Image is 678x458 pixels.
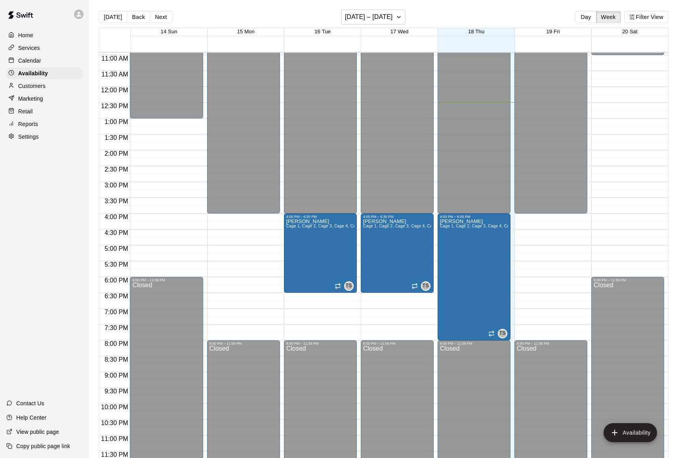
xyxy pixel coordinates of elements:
[286,215,354,219] div: 4:00 PM – 6:30 PM
[286,342,354,345] div: 8:00 PM – 11:59 PM
[286,224,364,228] span: Cage 1, Cage 2, Cage 3, Cage 4, Cage 5
[6,105,83,117] a: Retail
[103,356,130,363] span: 8:30 PM
[209,342,278,345] div: 8:00 PM – 11:59 PM
[99,11,127,23] button: [DATE]
[103,293,130,300] span: 6:30 PM
[423,282,429,290] span: TS
[18,69,48,77] p: Availability
[103,309,130,315] span: 7:00 PM
[103,118,130,125] span: 1:00 PM
[622,29,638,34] button: 20 Sat
[335,283,341,289] span: Recurring availability
[18,107,33,115] p: Retail
[103,372,130,379] span: 9:00 PM
[498,329,507,338] div: Thomas Scott
[103,261,130,268] span: 5:30 PM
[596,11,621,23] button: Week
[103,277,130,284] span: 6:00 PM
[103,198,130,204] span: 3:30 PM
[440,342,508,345] div: 8:00 PM – 11:59 PM
[103,214,130,220] span: 4:00 PM
[314,29,331,34] button: 16 Tue
[438,214,510,340] div: 4:00 PM – 8:00 PM: Available
[103,150,130,157] span: 2:00 PM
[6,42,83,54] div: Services
[390,29,409,34] span: 17 Wed
[411,283,418,289] span: Recurring availability
[344,281,354,291] div: Thomas Scott
[468,29,484,34] button: 18 Thu
[363,342,431,345] div: 8:00 PM – 11:59 PM
[6,55,83,67] a: Calendar
[624,11,668,23] button: Filter View
[99,420,130,426] span: 10:30 PM
[99,435,130,442] span: 11:00 PM
[103,388,130,395] span: 9:30 PM
[132,278,200,282] div: 6:00 PM – 11:59 PM
[361,214,434,293] div: 4:00 PM – 6:30 PM: Available
[440,224,518,228] span: Cage 1, Cage 2, Cage 3, Cage 4, Cage 5
[421,281,430,291] div: Thomas Scott
[499,330,506,338] span: TS
[575,11,596,23] button: Day
[99,451,130,458] span: 11:30 PM
[99,87,130,94] span: 12:00 PM
[18,133,39,141] p: Settings
[546,29,560,34] button: 19 Fri
[18,31,33,39] p: Home
[341,10,406,25] button: [DATE] – [DATE]
[6,67,83,79] a: Availability
[237,29,254,34] button: 15 Mon
[16,428,59,436] p: View public page
[284,214,357,293] div: 4:00 PM – 6:30 PM: Available
[103,245,130,252] span: 5:00 PM
[103,324,130,331] span: 7:30 PM
[103,182,130,189] span: 3:00 PM
[103,166,130,173] span: 2:30 PM
[99,404,130,410] span: 10:00 PM
[6,80,83,92] a: Customers
[18,44,40,52] p: Services
[345,11,393,23] h6: [DATE] – [DATE]
[346,282,352,290] span: TS
[18,120,38,128] p: Reports
[363,215,431,219] div: 4:00 PM – 6:30 PM
[99,55,130,62] span: 11:00 AM
[127,11,150,23] button: Back
[99,71,130,78] span: 11:30 AM
[103,340,130,347] span: 8:00 PM
[18,57,41,65] p: Calendar
[6,131,83,143] a: Settings
[16,414,46,422] p: Help Center
[440,215,508,219] div: 4:00 PM – 8:00 PM
[150,11,172,23] button: Next
[363,224,441,228] span: Cage 1, Cage 2, Cage 3, Cage 4, Cage 5
[488,330,495,337] span: Recurring availability
[161,29,177,34] button: 14 Sun
[103,134,130,141] span: 1:30 PM
[6,118,83,130] a: Reports
[103,229,130,236] span: 4:30 PM
[604,423,657,442] button: add
[99,103,130,109] span: 12:30 PM
[6,93,83,105] a: Marketing
[6,29,83,41] a: Home
[16,399,44,407] p: Contact Us
[16,442,70,450] p: Copy public page link
[18,95,43,103] p: Marketing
